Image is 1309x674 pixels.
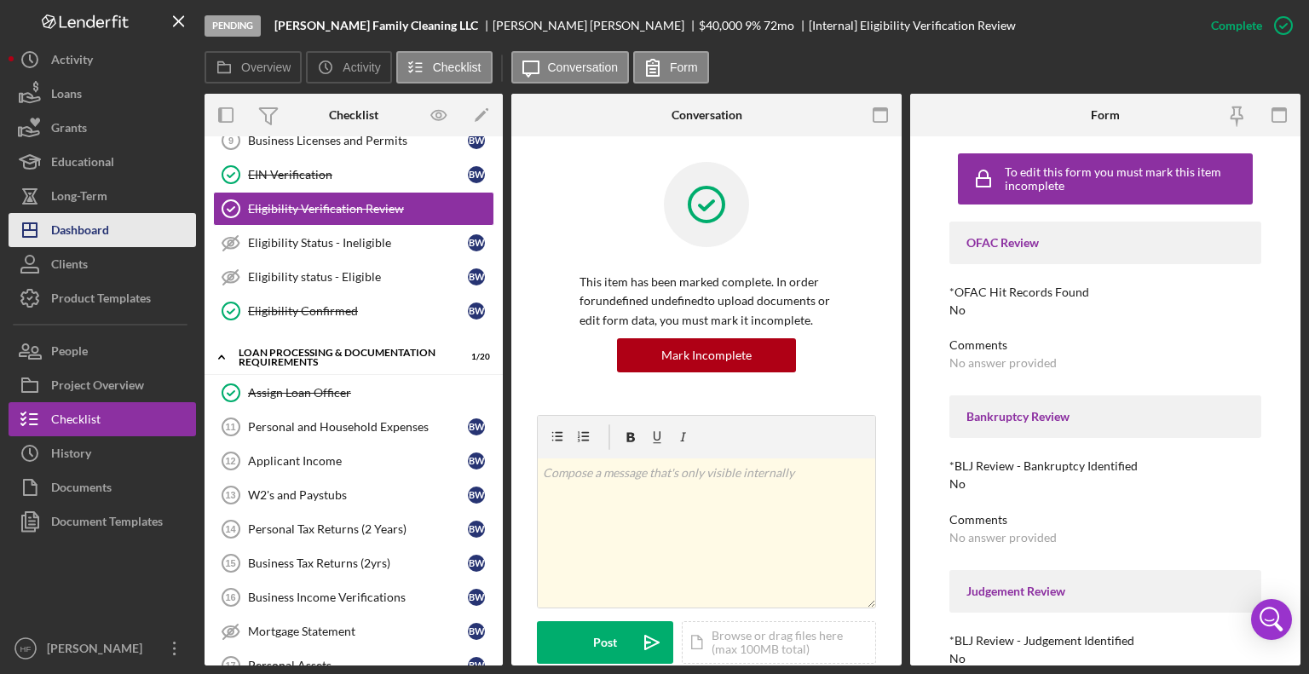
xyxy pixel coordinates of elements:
tspan: 15 [225,558,235,568]
a: 14Personal Tax Returns (2 Years)BW [213,512,494,546]
button: Activity [306,51,391,84]
div: Applicant Income [248,454,468,468]
a: 15Business Tax Returns (2yrs)BW [213,546,494,580]
span: $40,000 [699,18,742,32]
button: Post [537,621,673,664]
div: No [949,477,966,491]
div: B W [468,166,485,183]
div: To edit this form you must mark this item incomplete [1005,165,1248,193]
label: Activity [343,60,380,74]
div: Complete [1211,9,1262,43]
a: Eligibility Verification Review [213,192,494,226]
tspan: 13 [225,490,235,500]
div: No answer provided [949,531,1057,544]
div: Eligibility Status - Ineligible [248,236,468,250]
div: Eligibility Verification Review [248,202,493,216]
tspan: 14 [225,524,236,534]
div: Business Licenses and Permits [248,134,468,147]
div: Loans [51,77,82,115]
div: Open Intercom Messenger [1251,599,1292,640]
tspan: 11 [225,422,235,432]
div: Product Templates [51,281,151,320]
div: EIN Verification [248,168,468,181]
button: Project Overview [9,368,196,402]
a: 13W2's and PaystubsBW [213,478,494,512]
div: Personal Tax Returns (2 Years) [248,522,468,536]
div: B W [468,132,485,149]
button: Overview [205,51,302,84]
div: Loan Processing & Documentation Requirements [239,348,447,367]
div: Business Tax Returns (2yrs) [248,556,468,570]
div: Conversation [672,108,742,122]
button: Document Templates [9,504,196,539]
a: Grants [9,111,196,145]
div: W2's and Paystubs [248,488,468,502]
div: Documents [51,470,112,509]
button: People [9,334,196,368]
a: EIN VerificationBW [213,158,494,192]
div: B W [468,452,485,469]
label: Checklist [433,60,482,74]
div: Judgement Review [966,585,1244,598]
b: [PERSON_NAME] Family Cleaning LLC [274,19,478,32]
div: Business Income Verifications [248,590,468,604]
a: Long-Term [9,179,196,213]
div: B W [468,657,485,674]
div: No [949,652,966,665]
text: HF [20,644,32,654]
button: Loans [9,77,196,111]
a: Eligibility ConfirmedBW [213,294,494,328]
div: Eligibility status - Eligible [248,270,468,284]
div: Comments [949,338,1261,352]
div: B W [468,418,485,435]
div: OFAC Review [966,236,1244,250]
div: Checklist [329,108,378,122]
button: Complete [1194,9,1300,43]
div: B W [468,521,485,538]
label: Overview [241,60,291,74]
div: History [51,436,91,475]
a: 11Personal and Household ExpensesBW [213,410,494,444]
div: [PERSON_NAME] [43,631,153,670]
label: Conversation [548,60,619,74]
button: Educational [9,145,196,179]
div: Eligibility Confirmed [248,304,468,318]
div: 72 mo [764,19,794,32]
label: Form [670,60,698,74]
button: HF[PERSON_NAME] [9,631,196,665]
div: No [949,303,966,317]
a: Eligibility status - EligibleBW [213,260,494,294]
button: Checklist [396,51,493,84]
div: Bankruptcy Review [966,410,1244,423]
div: No answer provided [949,356,1057,370]
div: Form [1091,108,1120,122]
tspan: 17 [225,660,235,671]
div: Post [593,621,617,664]
button: Activity [9,43,196,77]
div: Dashboard [51,213,109,251]
button: Product Templates [9,281,196,315]
div: B W [468,623,485,640]
div: B W [468,302,485,320]
div: Grants [51,111,87,149]
button: Checklist [9,402,196,436]
div: 9 % [745,19,761,32]
div: B W [468,487,485,504]
div: Long-Term [51,179,107,217]
a: Documents [9,470,196,504]
div: *OFAC Hit Records Found [949,285,1261,299]
div: Activity [51,43,93,81]
div: Comments [949,513,1261,527]
div: B W [468,589,485,606]
a: 12Applicant IncomeBW [213,444,494,478]
a: Assign Loan Officer [213,376,494,410]
div: Pending [205,15,261,37]
div: Clients [51,247,88,285]
button: History [9,436,196,470]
